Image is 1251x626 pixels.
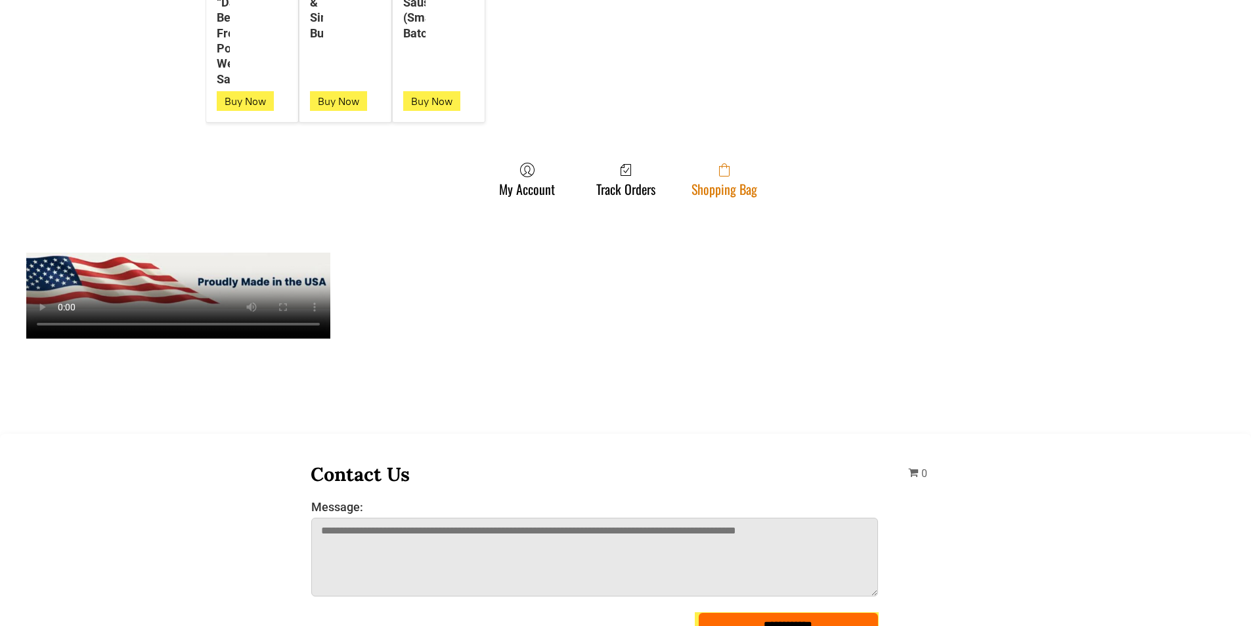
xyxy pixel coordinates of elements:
a: Shopping Bag [685,162,764,197]
button: Buy Now [310,91,367,111]
button: Buy Now [217,91,274,111]
span: Buy Now [225,95,266,108]
h3: Contact Us [311,462,879,486]
span: Buy Now [318,95,359,108]
span: 0 [921,467,927,480]
button: Buy Now [403,91,460,111]
a: Track Orders [590,162,662,197]
span: Buy Now [411,95,452,108]
a: My Account [493,162,561,197]
label: Message: [311,500,879,514]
